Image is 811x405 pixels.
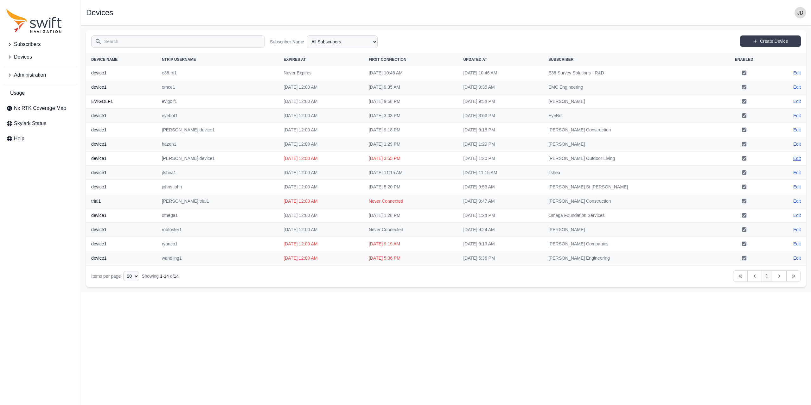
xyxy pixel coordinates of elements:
[86,109,157,123] th: device1
[364,223,458,237] td: Never Connected
[14,120,46,127] span: Skylark Status
[543,109,717,123] td: EyeBot
[86,80,157,94] th: device1
[160,274,169,279] span: 1 - 14
[278,180,364,194] td: [DATE] 12:00 AM
[793,70,801,76] a: Edit
[458,180,543,194] td: [DATE] 9:53 AM
[364,180,458,194] td: [DATE] 5:20 PM
[86,251,157,265] th: device1
[369,57,406,62] span: First Connection
[740,35,801,47] a: Create Device
[157,180,279,194] td: johnstjohn
[157,66,279,80] td: e38.rd1
[793,112,801,119] a: Edit
[278,151,364,166] td: [DATE] 12:00 AM
[174,274,179,279] span: 14
[157,123,279,137] td: [PERSON_NAME].device1
[543,80,717,94] td: EMC Engineering
[86,208,157,223] th: device1
[4,117,77,130] a: Skylark Status
[157,208,279,223] td: omega1
[458,208,543,223] td: [DATE] 1:28 PM
[278,194,364,208] td: [DATE] 12:00 AM
[543,208,717,223] td: Omega Foundation Services
[458,66,543,80] td: [DATE] 10:46 AM
[157,94,279,109] td: evigolf1
[157,237,279,251] td: ryanco1
[458,137,543,151] td: [DATE] 1:29 PM
[86,66,157,80] th: device1
[458,109,543,123] td: [DATE] 3:03 PM
[86,180,157,194] th: device1
[793,169,801,176] a: Edit
[4,132,77,145] a: Help
[762,270,772,282] a: 1
[364,166,458,180] td: [DATE] 11:15 AM
[307,35,378,48] select: Subscriber
[278,223,364,237] td: [DATE] 12:00 AM
[543,94,717,109] td: [PERSON_NAME]
[14,41,41,48] span: Subscribers
[793,155,801,161] a: Edit
[543,66,717,80] td: E38 Survey Solutions - R&D
[458,94,543,109] td: [DATE] 9:58 PM
[793,241,801,247] a: Edit
[364,137,458,151] td: [DATE] 1:29 PM
[86,151,157,166] th: device1
[543,251,717,265] td: [PERSON_NAME] Engineering
[14,53,32,61] span: Devices
[91,274,121,279] span: Items per page
[364,151,458,166] td: [DATE] 3:55 PM
[278,123,364,137] td: [DATE] 12:00 AM
[4,87,77,99] a: Usage
[795,7,806,18] img: user photo
[458,194,543,208] td: [DATE] 9:47 AM
[86,265,806,287] nav: Table navigation
[793,255,801,261] a: Edit
[4,51,77,63] button: Devices
[86,237,157,251] th: device1
[364,208,458,223] td: [DATE] 1:28 PM
[86,53,157,66] th: Device Name
[142,273,179,279] div: Showing of
[86,137,157,151] th: device1
[157,151,279,166] td: [PERSON_NAME].device1
[458,223,543,237] td: [DATE] 9:24 AM
[4,38,77,51] button: Subscribers
[86,94,157,109] th: EVIGOLF1
[364,94,458,109] td: [DATE] 9:58 PM
[543,166,717,180] td: jfshea
[14,104,66,112] span: Nx RTK Coverage Map
[86,9,113,16] h1: Devices
[278,109,364,123] td: [DATE] 12:00 AM
[793,226,801,233] a: Edit
[4,102,77,115] a: Nx RTK Coverage Map
[543,237,717,251] td: [PERSON_NAME] Companies
[10,89,25,97] span: Usage
[364,66,458,80] td: [DATE] 10:46 AM
[278,80,364,94] td: [DATE] 12:00 AM
[458,251,543,265] td: [DATE] 5:36 PM
[123,271,139,281] select: Display Limit
[14,135,24,142] span: Help
[91,35,265,47] input: Search
[458,123,543,137] td: [DATE] 9:18 PM
[364,251,458,265] td: [DATE] 5:36 PM
[86,123,157,137] th: device1
[543,223,717,237] td: [PERSON_NAME]
[458,237,543,251] td: [DATE] 9:19 AM
[458,166,543,180] td: [DATE] 11:15 AM
[793,212,801,218] a: Edit
[86,166,157,180] th: device1
[543,194,717,208] td: [PERSON_NAME] Construction
[543,53,717,66] th: Subscriber
[157,137,279,151] td: hazen1
[543,180,717,194] td: [PERSON_NAME] St [PERSON_NAME]
[717,53,772,66] th: Enabled
[157,109,279,123] td: eyebot1
[543,123,717,137] td: [PERSON_NAME] Construction
[793,184,801,190] a: Edit
[278,66,364,80] td: Never Expires
[793,141,801,147] a: Edit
